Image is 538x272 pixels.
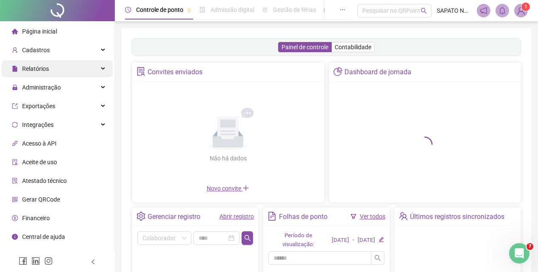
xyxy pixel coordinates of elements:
span: Cadastros [22,47,50,53]
span: Novo convite [207,185,249,192]
span: Integrações [22,121,54,128]
span: file-text [268,212,276,221]
span: file [12,66,18,72]
div: Não há dados [189,154,267,163]
span: Painel de controle [282,44,328,50]
iframe: Intercom live chat [509,243,529,264]
div: [DATE] [358,236,375,245]
span: dollar [12,215,18,221]
img: 63277 [515,4,527,17]
span: Gerar QRCode [22,196,60,203]
span: search [374,255,381,261]
span: info-circle [12,234,18,240]
span: SAPATO NA REDE LTDA [437,6,472,15]
div: Dashboard de jornada [344,65,411,79]
span: edit [379,237,384,242]
div: Últimos registros sincronizados [410,210,504,224]
span: loading [417,137,433,152]
span: home [12,28,18,34]
div: [DATE] [332,236,349,245]
span: Gestão de férias [273,6,316,13]
span: bell [498,7,506,14]
span: Atestado técnico [22,177,67,184]
span: audit [12,159,18,165]
span: qrcode [12,196,18,202]
span: file-done [199,7,205,13]
span: search [421,8,427,14]
span: left [90,259,96,265]
span: pushpin [187,8,192,13]
span: Admissão digital [211,6,254,13]
span: sun [262,7,268,13]
span: sync [12,122,18,128]
span: setting [137,212,145,221]
div: - [353,236,354,245]
div: Período de visualização: [268,231,328,249]
span: Relatórios [22,65,49,72]
a: Ver todos [360,213,385,220]
span: Administração [22,84,61,91]
a: Abrir registro [219,213,254,220]
div: Convites enviados [148,65,202,79]
span: team [399,212,408,221]
span: pie-chart [333,67,342,76]
span: user-add [12,47,18,53]
span: notification [480,7,487,14]
sup: Atualize o seu contato no menu Meus Dados [521,3,530,11]
span: filter [350,213,356,219]
span: Financeiro [22,215,50,222]
span: Acesso à API [22,140,57,147]
span: search [244,235,251,241]
span: export [12,103,18,109]
span: 7 [527,243,533,250]
div: Folhas de ponto [279,210,327,224]
span: ellipsis [339,7,345,13]
div: Gerenciar registro [148,210,200,224]
span: clock-circle [125,7,131,13]
span: Central de ajuda [22,233,65,240]
span: Página inicial [22,28,57,35]
span: instagram [44,257,53,265]
span: Aceite de uso [22,159,57,165]
span: linkedin [31,257,40,265]
span: lock [12,84,18,90]
span: facebook [19,257,27,265]
span: Controle de ponto [136,6,183,13]
span: solution [12,178,18,184]
span: Exportações [22,103,55,109]
span: Contabilidade [335,44,371,50]
span: dashboard [324,7,330,13]
span: solution [137,67,145,76]
span: plus [242,185,249,191]
span: 1 [524,4,527,10]
span: api [12,140,18,146]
